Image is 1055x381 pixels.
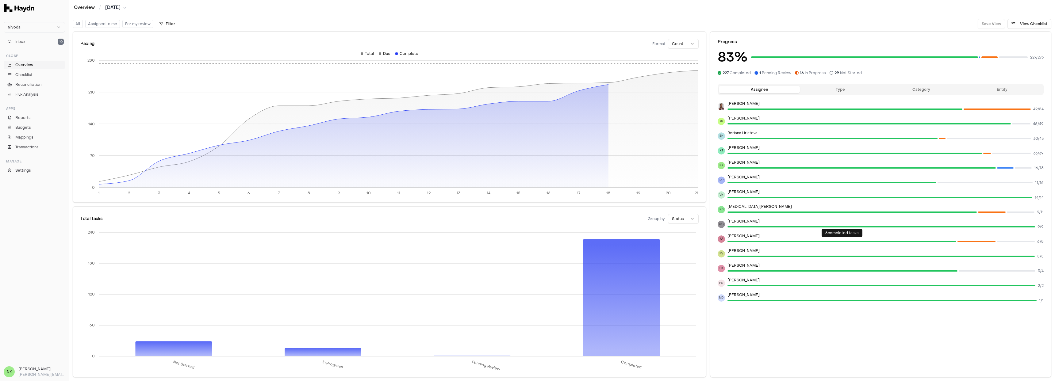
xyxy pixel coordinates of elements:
span: ND [718,294,725,302]
tspan: 140 [88,122,95,127]
tspan: 3 [158,191,160,196]
p: [PERSON_NAME] [727,234,1044,238]
tspan: 180 [88,261,95,266]
span: Reconciliation [15,82,41,87]
span: KT [718,147,725,154]
span: 16 / 18 [1034,166,1044,170]
span: 16 [800,70,804,75]
tspan: Completed [621,360,643,370]
span: Mappings [15,135,33,140]
tspan: 0 [92,354,95,359]
p: [PERSON_NAME] [727,175,1044,180]
span: Checklist [15,72,33,78]
button: Assignee [719,86,800,93]
span: 1 / 1 [1039,298,1044,303]
tspan: 19 [636,191,640,196]
div: Pacing [80,41,94,47]
span: 30 / 43 [1033,136,1044,141]
span: 33 / 39 [1033,151,1044,156]
span: 42 / 54 [1033,107,1044,112]
div: Progress [718,39,1044,45]
span: 3 / 4 [1038,269,1044,273]
tspan: 5 [218,191,220,196]
tspan: 70 [90,153,95,158]
tspan: 2 [128,191,130,196]
button: Entity [961,86,1042,93]
span: 2 / 2 [1038,283,1044,288]
tspan: 120 [88,292,95,297]
span: AF [718,235,725,243]
tspan: 10 [366,191,371,196]
span: Transactions [15,144,39,150]
a: Settings [4,166,65,175]
span: Nivoda [8,25,21,30]
a: Overview [4,61,65,69]
span: Not Started [834,70,862,75]
span: / [98,4,102,10]
button: Nivoda [4,22,65,32]
span: GG [718,221,725,228]
div: Close [4,51,65,61]
button: Filter [156,19,179,29]
h3: [PERSON_NAME] [18,366,65,372]
tspan: 210 [88,90,95,95]
span: 1 [759,70,761,75]
tspan: 9 [338,191,340,196]
span: DP [718,177,725,184]
div: Total [361,51,374,56]
span: Group by: [648,216,666,221]
span: 5 / 5 [1037,254,1044,259]
div: Complete [395,51,418,56]
span: NK [718,162,725,169]
button: View Checklist [1007,19,1051,29]
span: 46 / 49 [1033,121,1044,126]
span: BH [718,132,725,140]
tspan: 1 [98,191,100,196]
span: 227 / 273 [1030,55,1044,60]
tspan: 8 [308,191,310,196]
p: [PERSON_NAME] [727,189,1044,194]
p: [MEDICAL_DATA][PERSON_NAME] [727,204,1044,209]
button: Category [881,86,962,93]
p: [PERSON_NAME][EMAIL_ADDRESS][DOMAIN_NAME] [18,372,65,377]
button: All [73,20,83,28]
div: Apps [4,104,65,113]
button: Assigned to me [85,20,120,28]
p: Boriana Hristova [727,131,1044,135]
span: Flux Analysis [15,92,38,97]
tspan: 0 [92,185,95,190]
tspan: 21 [695,191,698,196]
p: [PERSON_NAME] [727,219,1044,224]
tspan: In Progress [322,360,344,370]
span: Filter [166,21,175,26]
span: 11 / 16 [1035,180,1044,185]
span: Format [652,41,666,46]
tspan: 60 [90,323,95,328]
tspan: 20 [666,191,671,196]
tspan: Not Started [173,360,195,370]
tspan: 18 [606,191,610,196]
button: Type [800,86,881,93]
tspan: 15 [516,191,520,196]
span: 6 / 8 [1037,239,1044,244]
span: Overview [15,62,33,68]
span: Reports [15,115,31,120]
div: Due [379,51,390,56]
span: VN [718,191,725,199]
a: Budgets [4,123,65,132]
tspan: 240 [88,230,95,235]
div: Total Tasks [80,216,102,222]
span: 14 / 14 [1035,195,1044,200]
p: [PERSON_NAME] [727,145,1044,150]
a: Overview [74,5,95,11]
span: Budgets [15,125,31,130]
span: Pending Review [759,70,791,75]
span: Inbox [15,39,25,44]
p: [PERSON_NAME] [727,292,1044,297]
button: [DATE] [105,5,127,11]
span: 227 [723,70,729,75]
p: 6 completed tasks [825,231,859,235]
span: KV [718,250,725,257]
div: Manage [4,156,65,166]
p: [PERSON_NAME] [727,248,1044,253]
